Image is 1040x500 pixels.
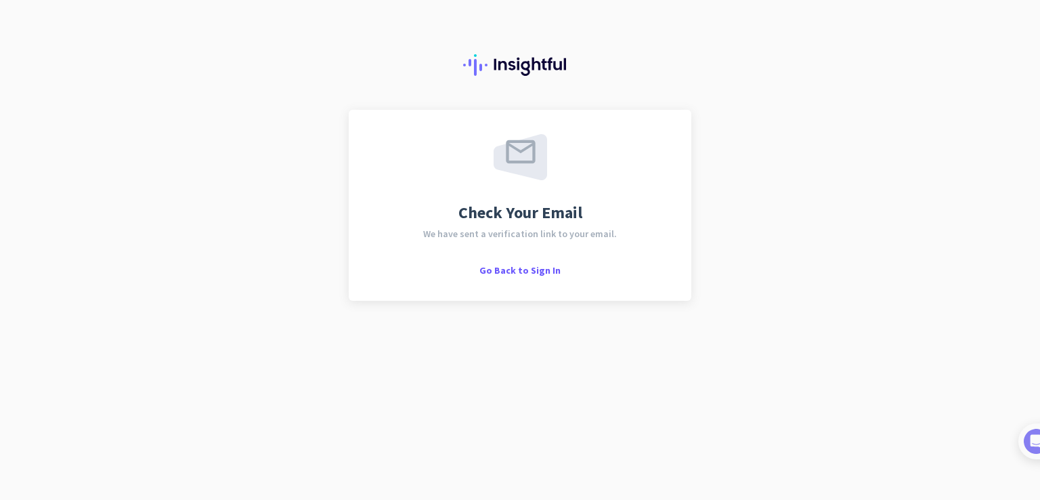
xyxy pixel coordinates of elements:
[458,205,582,221] span: Check Your Email
[494,134,547,180] img: email-sent
[423,229,617,238] span: We have sent a verification link to your email.
[479,264,561,276] span: Go Back to Sign In
[463,54,577,76] img: Insightful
